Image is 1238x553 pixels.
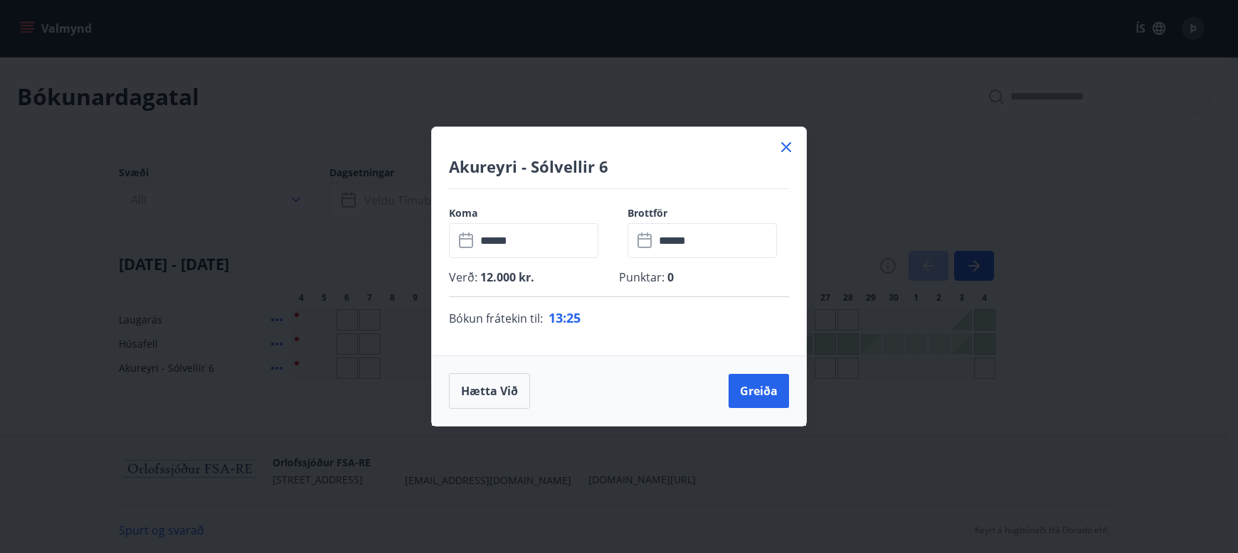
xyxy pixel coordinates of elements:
p: Verð : [449,269,619,285]
span: 12.000 kr. [477,269,534,285]
span: 25 [566,309,581,326]
span: 13 : [549,309,566,326]
h4: Akureyri - Sólvellir 6 [449,156,789,177]
label: Brottför [628,206,789,220]
span: Bókun frátekin til : [449,310,543,327]
button: Hætta við [449,373,530,409]
span: 0 [665,269,674,285]
button: Greiða [729,374,789,408]
p: Punktar : [619,269,789,285]
label: Koma [449,206,610,220]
